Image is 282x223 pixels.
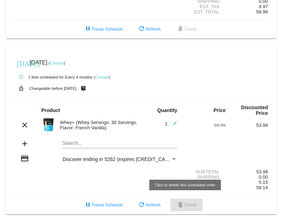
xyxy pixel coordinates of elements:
small: ( ) [49,61,65,65]
span: 58.96 [256,9,268,14]
img: Image-1-Carousel-Whey-2lb-Vanilla-no-badge-Transp.png [41,118,55,132]
div: Whey+ (Whey Servings: 30 Servings, Flavor: French Vanilla) [56,120,141,130]
span: Refresh [137,203,161,207]
div: Est. Total [183,185,226,190]
div: 59.99 [183,123,226,128]
strong: Product [41,107,60,113]
span: 0.00 [259,174,268,180]
strong: Quantity [157,107,177,113]
mat-icon: credit_card [20,154,29,163]
span: 4.97 [259,4,268,9]
button: Refresh [132,23,166,36]
a: Change [95,75,109,79]
span: Refresh [137,27,161,32]
div: Est. Total [183,9,226,14]
mat-icon: [DATE] [17,59,25,67]
div: Est. Tax [183,4,226,9]
div: Shipping [183,174,226,180]
div: 53.99 [226,123,268,128]
div: Est. Tax [183,180,226,185]
span: Pause Schedule [84,203,123,207]
mat-icon: add [20,140,29,148]
button: Refresh [132,199,166,211]
mat-icon: delete [176,201,185,210]
small: ( ) [94,75,110,79]
mat-icon: live_help [79,84,88,93]
mat-icon: pause [84,201,92,210]
mat-icon: lock_open [17,84,25,93]
mat-icon: refresh [137,25,146,33]
div: 53.99 [226,169,268,174]
mat-icon: refresh [137,201,146,210]
mat-icon: clear [20,121,29,129]
mat-icon: delete [176,25,185,33]
strong: Price [214,107,226,113]
button: Delete [170,23,203,36]
small: 1 item scheduled for Every 4 months [14,75,92,79]
span: 59.14 [256,185,268,190]
span: Delete [176,203,197,207]
span: 5.15 [259,180,268,185]
button: Pause Schedule [78,23,128,36]
mat-icon: autorenew [17,73,25,81]
span: Delete [176,27,197,32]
div: Subtotal [183,169,226,174]
a: Change [50,61,64,65]
span: 1 [165,121,177,126]
button: Pause Schedule [78,199,128,211]
span: Discover ending in 5262 (expires [CREDIT_CARD_DATA]) [62,156,191,162]
mat-select: Payment Method [62,156,177,162]
strong: Discounted Price [241,105,268,116]
small: Changeable before [DATE] [29,86,77,91]
mat-icon: pause [84,25,92,33]
mat-icon: edit [169,121,177,129]
input: Search... [62,141,177,146]
span: Pause Schedule [84,27,123,32]
button: Delete [170,199,203,211]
